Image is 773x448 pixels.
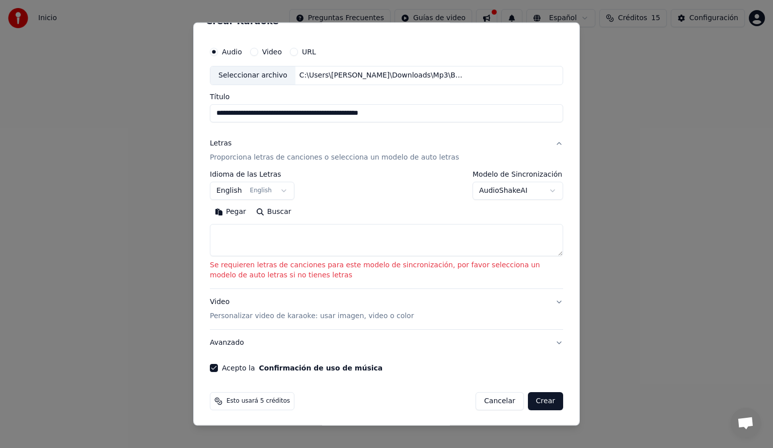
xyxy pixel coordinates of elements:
span: Esto usará 5 créditos [226,397,290,405]
button: Crear [528,392,563,410]
label: Video [262,48,282,55]
p: Proporciona letras de canciones o selecciona un modelo de auto letras [210,152,459,162]
h2: Crear Karaoke [206,17,567,26]
label: Título [210,93,563,100]
label: Idioma de las Letras [210,170,294,177]
label: URL [302,48,316,55]
label: Audio [222,48,242,55]
button: Pegar [210,203,251,219]
div: C:\Users\[PERSON_NAME]\Downloads\Mp3\Berlin - Take My Breath Away (Love Theme From _Top Gun_).mp3 [295,70,467,81]
div: Letras [210,138,231,148]
label: Modelo de Sincronización [473,170,563,177]
div: Seleccionar archivo [210,66,295,85]
button: Cancelar [476,392,524,410]
button: Acepto la [259,364,383,371]
p: Se requieren letras de canciones para este modelo de sincronización, por favor selecciona un mode... [210,260,563,280]
button: VideoPersonalizar video de karaoke: usar imagen, video o color [210,288,563,329]
button: Buscar [251,203,296,219]
button: LetrasProporciona letras de canciones o selecciona un modelo de auto letras [210,130,563,170]
label: Acepto la [222,364,382,371]
div: LetrasProporciona letras de canciones o selecciona un modelo de auto letras [210,170,563,288]
p: Personalizar video de karaoke: usar imagen, video o color [210,311,414,321]
button: Avanzado [210,329,563,355]
div: Video [210,296,414,321]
